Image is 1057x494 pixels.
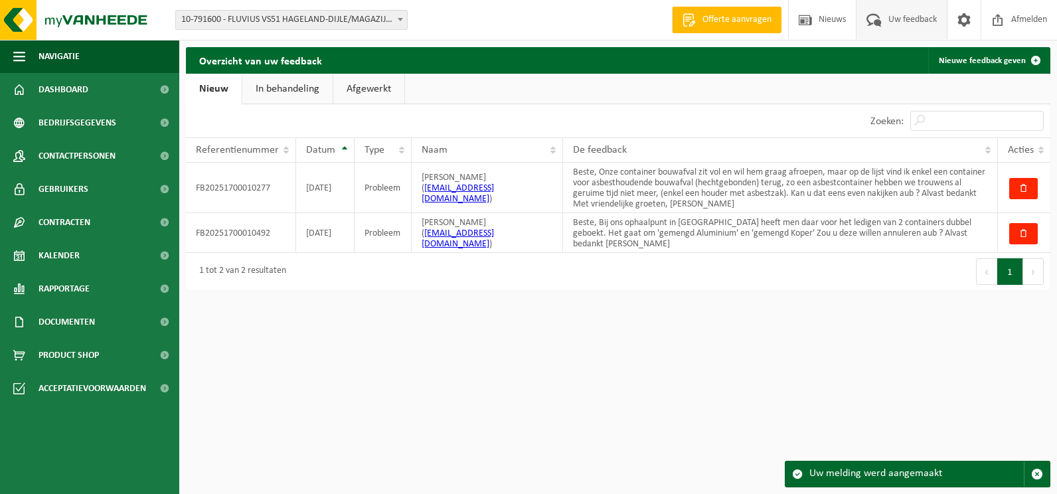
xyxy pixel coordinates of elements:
[39,272,90,305] span: Rapportage
[186,213,296,253] td: FB20251700010492
[186,163,296,213] td: FB20251700010277
[296,163,355,213] td: [DATE]
[39,40,80,73] span: Navigatie
[306,145,335,155] span: Datum
[1008,145,1034,155] span: Acties
[39,139,116,173] span: Contactpersonen
[422,228,494,249] a: [EMAIL_ADDRESS][DOMAIN_NAME]
[1023,258,1044,285] button: Next
[412,163,564,213] td: [PERSON_NAME] ( )
[39,372,146,405] span: Acceptatievoorwaarden
[870,116,904,127] label: Zoeken:
[39,206,90,239] span: Contracten
[175,10,408,30] span: 10-791600 - FLUVIUS VS51 HAGELAND-DIJLE/MAGAZIJN, KLANTENKANTOOR EN INFRA - WILSELE
[563,163,997,213] td: Beste, Onze container bouwafval zit vol en wil hem graag afroepen, maar op de lijst vind ik enkel...
[39,106,116,139] span: Bedrijfsgegevens
[365,145,384,155] span: Type
[809,461,1024,487] div: Uw melding werd aangemaakt
[976,258,997,285] button: Previous
[39,173,88,206] span: Gebruikers
[672,7,781,33] a: Offerte aanvragen
[39,239,80,272] span: Kalender
[39,305,95,339] span: Documenten
[422,183,494,204] a: [EMAIL_ADDRESS][DOMAIN_NAME]
[333,74,404,104] a: Afgewerkt
[355,213,412,253] td: Probleem
[186,47,335,73] h2: Overzicht van uw feedback
[186,74,242,104] a: Nieuw
[573,145,627,155] span: De feedback
[355,163,412,213] td: Probleem
[563,213,997,253] td: Beste, Bij ons ophaalpunt in [GEOGRAPHIC_DATA] heeft men daar voor het ledigen van 2 containers d...
[997,258,1023,285] button: 1
[176,11,407,29] span: 10-791600 - FLUVIUS VS51 HAGELAND-DIJLE/MAGAZIJN, KLANTENKANTOOR EN INFRA - WILSELE
[196,145,279,155] span: Referentienummer
[39,73,88,106] span: Dashboard
[699,13,775,27] span: Offerte aanvragen
[422,145,447,155] span: Naam
[296,213,355,253] td: [DATE]
[928,47,1049,74] a: Nieuwe feedback geven
[242,74,333,104] a: In behandeling
[39,339,99,372] span: Product Shop
[193,260,286,284] div: 1 tot 2 van 2 resultaten
[412,213,564,253] td: [PERSON_NAME] ( )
